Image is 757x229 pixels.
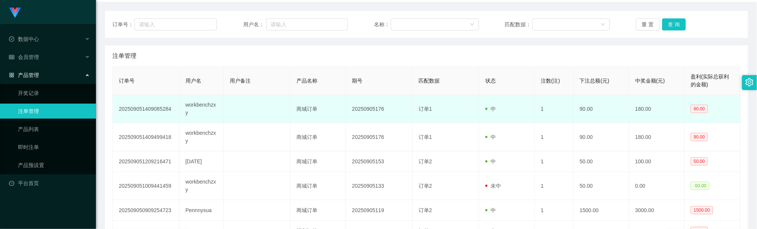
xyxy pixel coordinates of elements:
[290,95,346,123] td: 商城订单
[9,72,39,78] span: 产品管理
[18,86,90,101] a: 开奖记录
[9,54,14,60] i: 图标: table
[691,133,708,141] span: 90.00
[601,22,605,27] i: 图标: down
[574,172,629,200] td: 50.00
[18,122,90,137] a: 产品列表
[9,8,21,18] img: logo.9652507e.png
[535,95,574,123] td: 1
[266,18,348,30] input: 请输入
[691,182,709,190] span: -50.00
[180,123,224,151] td: workbenchzxy
[346,172,413,200] td: 20250905133
[419,134,432,140] span: 订单1
[485,183,501,189] span: 未中
[691,206,713,214] span: 1500.00
[9,54,39,60] span: 会员管理
[470,22,474,27] i: 图标: down
[290,172,346,200] td: 商城订单
[296,78,317,84] span: 产品名称
[119,78,135,84] span: 订单号
[9,36,39,42] span: 数据中心
[635,78,665,84] span: 中奖金额(元)
[636,18,660,30] button: 重 置
[180,200,224,221] td: Pennnysua
[662,18,686,30] button: 查 询
[574,95,629,123] td: 90.00
[485,78,496,84] span: 状态
[535,151,574,172] td: 1
[485,158,496,164] span: 中
[112,51,136,60] span: 注单管理
[180,151,224,172] td: [DATE]
[18,140,90,155] a: 即时注单
[346,200,413,221] td: 20250905119
[535,200,574,221] td: 1
[113,95,180,123] td: 202509051409085284
[290,200,346,221] td: 商城订单
[419,183,432,189] span: 订单2
[290,123,346,151] td: 商城订单
[135,18,217,30] input: 请输入
[629,200,685,221] td: 3000.00
[535,123,574,151] td: 1
[346,123,413,151] td: 20250905176
[535,172,574,200] td: 1
[9,72,14,78] i: 图标: appstore-o
[419,78,440,84] span: 匹配数据
[243,21,266,29] span: 用户名：
[230,78,251,84] span: 用户备注
[691,105,708,113] span: 90.00
[186,78,201,84] span: 用户名
[9,36,14,42] i: 图标: check-circle-o
[180,95,224,123] td: workbenchzxy
[629,172,685,200] td: 0.00
[9,176,90,191] a: 图标: dashboard平台首页
[113,200,180,221] td: 202509050909254723
[691,74,729,87] span: 盈利(实际总获利的金额)
[580,78,609,84] span: 下注总额(元)
[346,95,413,123] td: 20250905176
[745,78,754,86] i: 图标: setting
[541,78,560,84] span: 注数(注)
[574,151,629,172] td: 50.00
[18,104,90,119] a: 注单管理
[419,207,432,213] span: 订单2
[629,151,685,172] td: 100.00
[113,151,180,172] td: 202509051209216471
[374,21,391,29] span: 名称：
[346,151,413,172] td: 20250905153
[18,158,90,173] a: 产品预设置
[629,123,685,151] td: 180.00
[352,78,362,84] span: 期号
[113,172,180,200] td: 202509051009441459
[419,158,432,164] span: 订单2
[485,134,496,140] span: 中
[485,106,496,112] span: 中
[691,157,708,166] span: 50.00
[629,95,685,123] td: 180.00
[419,106,432,112] span: 订单1
[574,200,629,221] td: 1500.00
[113,123,180,151] td: 202509051409499418
[574,123,629,151] td: 90.00
[485,207,496,213] span: 中
[290,151,346,172] td: 商城订单
[112,21,135,29] span: 订单号：
[505,21,533,29] span: 匹配数据：
[180,172,224,200] td: workbenchzxy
